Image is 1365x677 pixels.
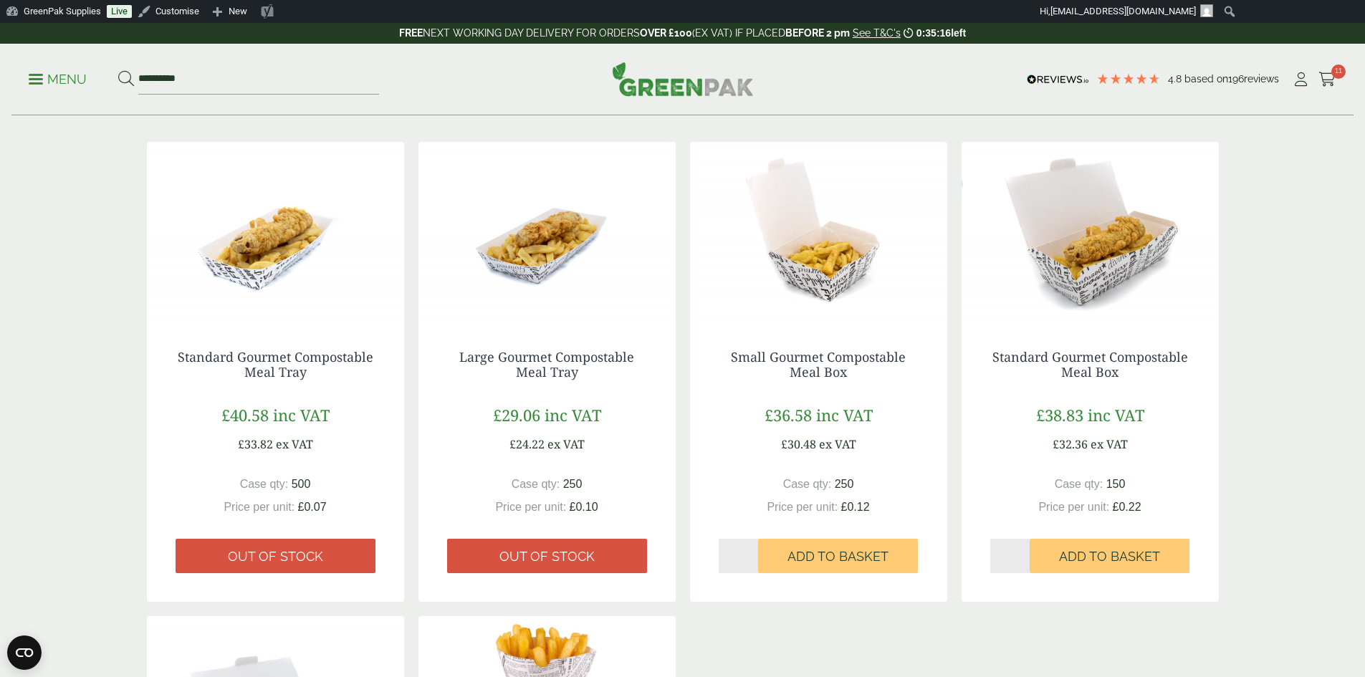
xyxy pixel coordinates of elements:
[1036,404,1083,426] span: £38.83
[563,478,583,490] span: 250
[731,348,906,381] a: Small Gourmet Compostable Meal Box
[992,348,1188,381] a: Standard Gourmet Compostable Meal Box
[224,501,294,513] span: Price per unit:
[835,478,854,490] span: 250
[509,436,545,452] span: £24.22
[1318,72,1336,87] i: Cart
[273,404,330,426] span: inc VAT
[1318,69,1336,90] a: 11
[147,142,404,321] img: IMG_4664
[819,436,856,452] span: ex VAT
[29,71,87,88] p: Menu
[787,549,889,565] span: Add to Basket
[459,348,634,381] a: Large Gourmet Compostable Meal Tray
[1088,404,1144,426] span: inc VAT
[493,404,540,426] span: £29.06
[1050,6,1196,16] span: [EMAIL_ADDRESS][DOMAIN_NAME]
[107,5,132,18] a: Live
[1053,436,1088,452] span: £32.36
[495,501,566,513] span: Price per unit:
[1292,72,1310,87] i: My Account
[29,71,87,85] a: Menu
[1244,73,1279,85] span: reviews
[1055,478,1103,490] span: Case qty:
[785,27,850,39] strong: BEFORE 2 pm
[570,501,598,513] span: £0.10
[1059,549,1160,565] span: Add to Basket
[1184,73,1228,85] span: Based on
[783,478,832,490] span: Case qty:
[418,142,676,321] img: IMG_4658
[1168,73,1184,85] span: 4.8
[499,549,595,565] span: Out of stock
[951,27,966,39] span: left
[447,539,647,573] a: Out of stock
[176,539,375,573] a: Out of stock
[1113,501,1141,513] span: £0.22
[228,549,323,565] span: Out of stock
[292,478,311,490] span: 500
[765,404,812,426] span: £36.58
[1030,539,1189,573] button: Add to Basket
[767,501,838,513] span: Price per unit:
[1027,75,1089,85] img: REVIEWS.io
[298,501,327,513] span: £0.07
[853,27,901,39] a: See T&C's
[758,539,918,573] button: Add to Basket
[612,62,754,96] img: GreenPak Supplies
[545,404,601,426] span: inc VAT
[781,436,816,452] span: £30.48
[816,404,873,426] span: inc VAT
[178,348,373,381] a: Standard Gourmet Compostable Meal Tray
[841,501,870,513] span: £0.12
[1331,64,1346,79] span: 11
[240,478,289,490] span: Case qty:
[690,142,947,321] img: IMG_4679
[1228,73,1244,85] span: 196
[221,404,269,426] span: £40.58
[1096,72,1161,85] div: 4.79 Stars
[7,635,42,670] button: Open CMP widget
[547,436,585,452] span: ex VAT
[1038,501,1109,513] span: Price per unit:
[1106,478,1126,490] span: 150
[512,478,560,490] span: Case qty:
[399,27,423,39] strong: FREE
[238,436,273,452] span: £33.82
[1091,436,1128,452] span: ex VAT
[916,27,951,39] span: 0:35:16
[276,436,313,452] span: ex VAT
[640,27,692,39] strong: OVER £100
[962,142,1219,321] img: IMG_4700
